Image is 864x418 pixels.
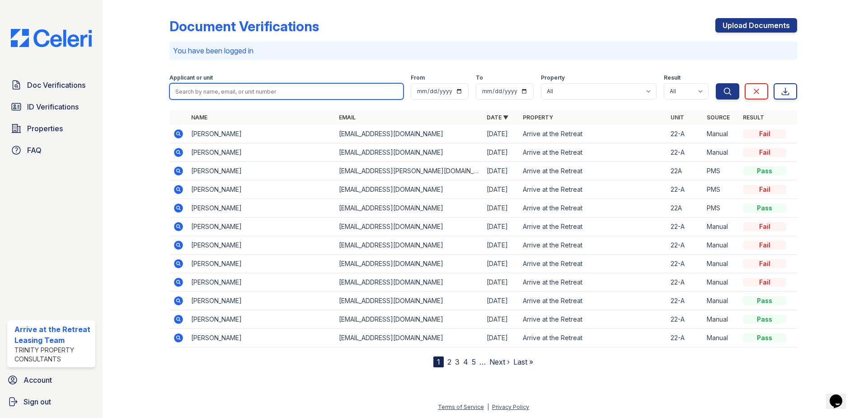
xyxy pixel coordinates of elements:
[483,199,519,218] td: [DATE]
[14,324,92,346] div: Arrive at the Retreat Leasing Team
[483,236,519,255] td: [DATE]
[483,218,519,236] td: [DATE]
[523,114,553,121] a: Property
[335,255,483,273] td: [EMAIL_ADDRESS][DOMAIN_NAME]
[23,375,52,385] span: Account
[476,74,483,81] label: To
[4,29,99,47] img: CE_Logo_Blue-a8612792a0a2168367f1c8372b55b34899dd931a85d93a1a3d3e32e68fde9ad4.png
[335,310,483,329] td: [EMAIL_ADDRESS][DOMAIN_NAME]
[188,273,335,292] td: [PERSON_NAME]
[743,222,786,231] div: Fail
[27,101,79,112] span: ID Verifications
[519,255,667,273] td: Arrive at the Retreat
[483,292,519,310] td: [DATE]
[339,114,356,121] a: Email
[188,310,335,329] td: [PERSON_NAME]
[743,148,786,157] div: Fail
[703,218,739,236] td: Manual
[188,180,335,199] td: [PERSON_NAME]
[483,180,519,199] td: [DATE]
[743,278,786,287] div: Fail
[743,315,786,324] div: Pass
[483,255,519,273] td: [DATE]
[667,310,703,329] td: 22-A
[483,329,519,347] td: [DATE]
[483,273,519,292] td: [DATE]
[703,329,739,347] td: Manual
[667,273,703,292] td: 22-A
[707,114,730,121] a: Source
[519,292,667,310] td: Arrive at the Retreat
[664,74,681,81] label: Result
[188,255,335,273] td: [PERSON_NAME]
[667,218,703,236] td: 22-A
[472,357,476,366] a: 5
[667,143,703,162] td: 22-A
[188,143,335,162] td: [PERSON_NAME]
[743,296,786,305] div: Pass
[438,404,484,410] a: Terms of Service
[487,114,508,121] a: Date ▼
[703,236,739,255] td: Manual
[667,199,703,218] td: 22A
[667,125,703,143] td: 22-A
[667,180,703,199] td: 22-A
[492,404,529,410] a: Privacy Policy
[27,145,42,156] span: FAQ
[335,273,483,292] td: [EMAIL_ADDRESS][DOMAIN_NAME]
[743,166,786,176] div: Pass
[7,98,95,116] a: ID Verifications
[519,125,667,143] td: Arrive at the Retreat
[513,357,533,366] a: Last »
[483,143,519,162] td: [DATE]
[487,404,489,410] div: |
[489,357,510,366] a: Next ›
[519,310,667,329] td: Arrive at the Retreat
[519,329,667,347] td: Arrive at the Retreat
[188,199,335,218] td: [PERSON_NAME]
[14,346,92,364] div: Trinity Property Consultants
[447,357,451,366] a: 2
[455,357,460,366] a: 3
[335,292,483,310] td: [EMAIL_ADDRESS][DOMAIN_NAME]
[169,18,319,34] div: Document Verifications
[826,382,855,409] iframe: chat widget
[188,236,335,255] td: [PERSON_NAME]
[519,273,667,292] td: Arrive at the Retreat
[519,218,667,236] td: Arrive at the Retreat
[519,199,667,218] td: Arrive at the Retreat
[23,396,51,407] span: Sign out
[519,162,667,180] td: Arrive at the Retreat
[667,236,703,255] td: 22-A
[667,255,703,273] td: 22-A
[169,83,404,100] input: Search by name, email, or unit number
[191,114,207,121] a: Name
[4,371,99,389] a: Account
[703,143,739,162] td: Manual
[667,292,703,310] td: 22-A
[541,74,565,81] label: Property
[703,310,739,329] td: Manual
[188,292,335,310] td: [PERSON_NAME]
[411,74,425,81] label: From
[743,185,786,194] div: Fail
[335,162,483,180] td: [EMAIL_ADDRESS][PERSON_NAME][DOMAIN_NAME]
[188,218,335,236] td: [PERSON_NAME]
[519,143,667,162] td: Arrive at the Retreat
[188,162,335,180] td: [PERSON_NAME]
[173,45,794,56] p: You have been logged in
[335,218,483,236] td: [EMAIL_ADDRESS][DOMAIN_NAME]
[463,357,468,366] a: 4
[519,180,667,199] td: Arrive at the Retreat
[188,329,335,347] td: [PERSON_NAME]
[703,255,739,273] td: Manual
[483,162,519,180] td: [DATE]
[743,129,786,138] div: Fail
[335,236,483,255] td: [EMAIL_ADDRESS][DOMAIN_NAME]
[27,123,63,134] span: Properties
[703,199,739,218] td: PMS
[335,199,483,218] td: [EMAIL_ADDRESS][DOMAIN_NAME]
[703,180,739,199] td: PMS
[4,393,99,411] button: Sign out
[743,241,786,250] div: Fail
